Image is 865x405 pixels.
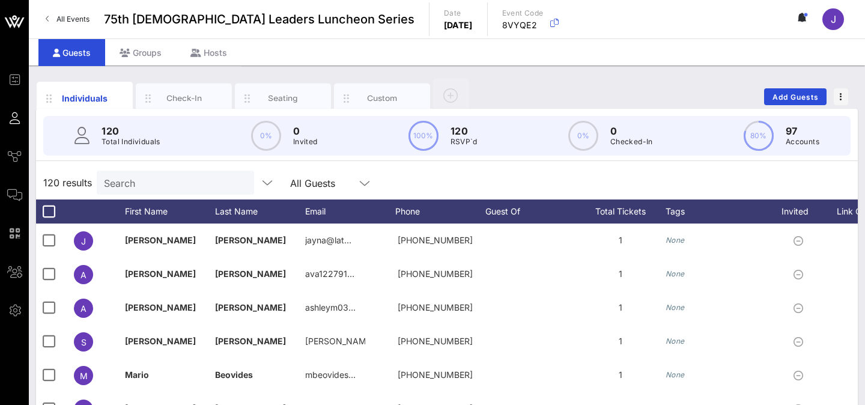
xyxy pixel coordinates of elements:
div: First Name [125,199,215,224]
span: [PERSON_NAME] [125,302,196,312]
span: Beovides [215,370,253,380]
i: None [666,370,685,379]
span: +13104367738 [398,235,473,245]
span: +17863519976 [398,370,473,380]
span: [PERSON_NAME] [215,336,286,346]
p: Event Code [502,7,544,19]
p: Checked-In [610,136,653,148]
div: Guest Of [485,199,575,224]
div: Tags [666,199,768,224]
i: None [666,236,685,245]
i: None [666,269,685,278]
span: Add Guests [772,93,819,102]
div: All Guests [290,178,335,189]
span: 75th [DEMOGRAPHIC_DATA] Leaders Luncheon Series [104,10,414,28]
span: +19158005079 [398,302,473,312]
div: Seating [256,93,310,104]
p: Date [444,7,473,19]
p: 8VYQE2 [502,19,544,31]
i: None [666,336,685,346]
span: J [81,236,86,246]
p: Invited [293,136,318,148]
span: S [81,337,86,347]
div: Invited [768,199,834,224]
span: [PERSON_NAME] [215,269,286,279]
div: 1 [575,224,666,257]
p: [DATE] [444,19,473,31]
span: [PERSON_NAME] [215,302,286,312]
div: All Guests [283,171,379,195]
div: Individuals [58,92,112,105]
span: [PERSON_NAME] [125,336,196,346]
div: Last Name [215,199,305,224]
span: [PERSON_NAME] [125,269,196,279]
span: 120 results [43,175,92,190]
div: Guests [38,39,105,66]
div: 1 [575,324,666,358]
span: +15127792652 [398,269,473,279]
p: ashleym03… [305,291,356,324]
p: jayna@lat… [305,224,351,257]
span: M [80,371,88,381]
p: 120 [451,124,478,138]
div: 1 [575,358,666,392]
span: A [80,303,86,314]
div: Hosts [176,39,241,66]
button: Add Guests [764,88,827,105]
p: ava122791… [305,257,354,291]
span: Mario [125,370,149,380]
p: 120 [102,124,160,138]
div: Email [305,199,395,224]
div: Custom [356,93,409,104]
p: [PERSON_NAME]… [305,324,365,358]
p: mbeovides… [305,358,356,392]
p: Total Individuals [102,136,160,148]
div: J [822,8,844,30]
div: Total Tickets [575,199,666,224]
span: A [80,270,86,280]
div: Check-In [157,93,211,104]
div: Groups [105,39,176,66]
p: 0 [293,124,318,138]
div: 1 [575,291,666,324]
p: Accounts [786,136,819,148]
div: Phone [395,199,485,224]
div: 1 [575,257,666,291]
a: All Events [38,10,97,29]
p: 97 [786,124,819,138]
span: [PERSON_NAME] [125,235,196,245]
span: All Events [56,14,90,23]
p: RSVP`d [451,136,478,148]
p: 0 [610,124,653,138]
span: [PERSON_NAME] [215,235,286,245]
i: None [666,303,685,312]
span: J [831,13,836,25]
span: +15129684884 [398,336,473,346]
